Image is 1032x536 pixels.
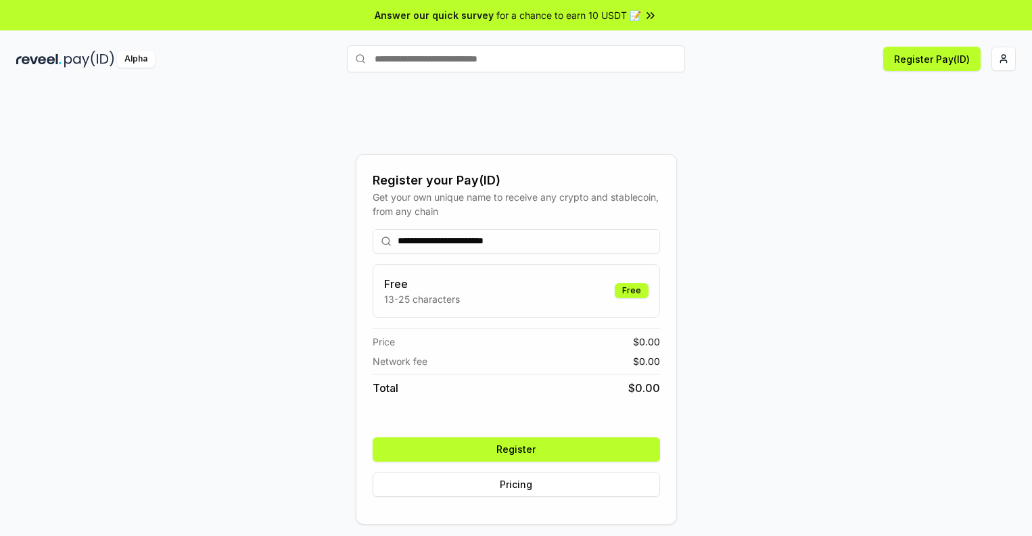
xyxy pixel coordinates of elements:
[633,335,660,349] span: $ 0.00
[375,8,494,22] span: Answer our quick survey
[384,276,460,292] h3: Free
[615,283,649,298] div: Free
[373,171,660,190] div: Register your Pay(ID)
[373,190,660,218] div: Get your own unique name to receive any crypto and stablecoin, from any chain
[64,51,114,68] img: pay_id
[373,437,660,462] button: Register
[883,47,981,71] button: Register Pay(ID)
[628,380,660,396] span: $ 0.00
[373,472,660,497] button: Pricing
[16,51,62,68] img: reveel_dark
[633,354,660,368] span: $ 0.00
[373,335,395,349] span: Price
[117,51,155,68] div: Alpha
[496,8,641,22] span: for a chance to earn 10 USDT 📝
[373,380,398,396] span: Total
[384,292,460,306] p: 13-25 characters
[373,354,427,368] span: Network fee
